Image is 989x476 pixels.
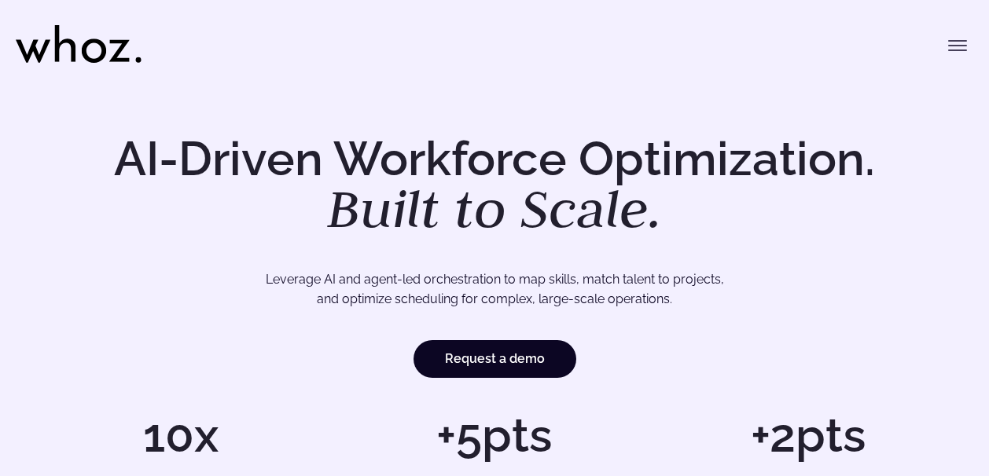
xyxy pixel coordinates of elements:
[660,412,958,459] h1: +2pts
[414,340,576,378] a: Request a demo
[92,135,897,236] h1: AI-Driven Workforce Optimization.
[345,412,643,459] h1: +5pts
[31,412,329,459] h1: 10x
[942,30,973,61] button: Toggle menu
[78,269,911,309] p: Leverage AI and agent-led orchestration to map skills, match talent to projects, and optimize sch...
[327,174,662,243] em: Built to Scale.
